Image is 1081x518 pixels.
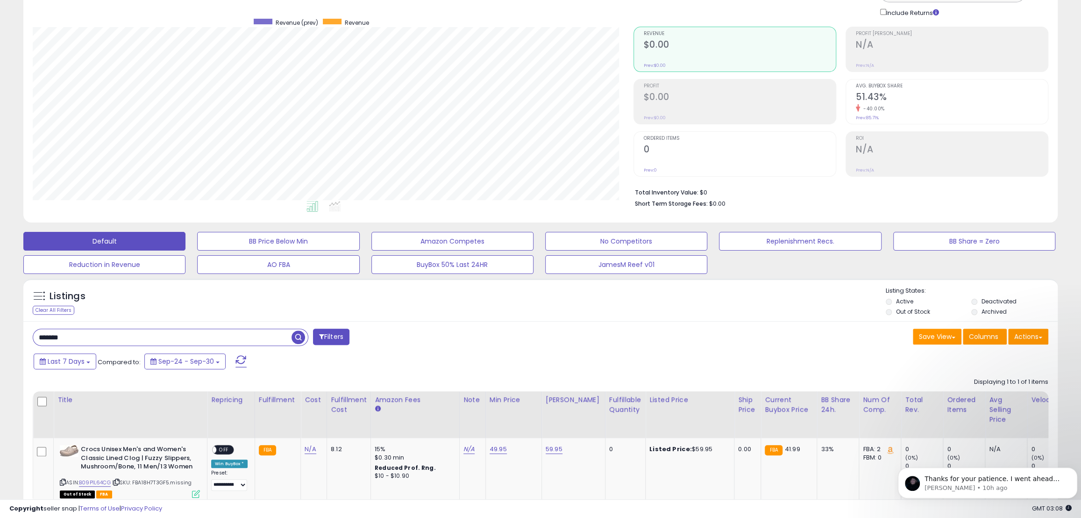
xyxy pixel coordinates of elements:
button: Actions [1008,329,1048,345]
button: Sep-24 - Sep-30 [144,353,226,369]
span: Thanks for your patience. I went ahead and rebooted the store to see if that helps. I’ve also esc... [30,27,171,72]
span: Profit [PERSON_NAME] [856,31,1048,36]
span: Profit [644,84,836,89]
div: [PERSON_NAME] [546,395,601,405]
span: Columns [969,332,998,341]
div: Amazon Fees [375,395,455,405]
div: $59.95 [649,445,727,453]
span: Revenue (prev) [276,19,318,27]
span: OFF [216,446,231,454]
small: Prev: $0.00 [644,115,666,121]
b: Short Term Storage Fees: [635,200,708,208]
div: Include Returns [873,7,950,17]
div: Title [57,395,203,405]
a: 59.95 [546,445,562,454]
b: Reduced Prof. Rng. [375,464,436,472]
button: JamesM Reef v01 [545,255,707,274]
div: N/A [989,445,1020,453]
div: Displaying 1 to 1 of 1 items [974,378,1048,387]
span: FBA [96,490,112,498]
small: FBA [259,445,276,455]
div: Listed Price [649,395,730,405]
span: $0.00 [709,199,725,208]
div: Num of Comp. [863,395,897,415]
a: N/A [463,445,475,454]
span: Avg. Buybox Share [856,84,1048,89]
h2: N/A [856,144,1048,157]
small: FBA [765,445,782,455]
div: Note [463,395,482,405]
small: Prev: $0.00 [644,63,666,68]
button: Amazon Competes [371,232,533,251]
div: Velocity [1031,395,1065,405]
label: Out of Stock [896,308,930,316]
div: $10 - $10.90 [375,472,452,480]
button: No Competitors [545,232,707,251]
a: Privacy Policy [121,504,162,513]
span: All listings that are currently out of stock and unavailable for purchase on Amazon [60,490,95,498]
div: 0 [609,445,638,453]
h2: 0 [644,144,836,157]
small: -40.00% [860,105,885,112]
b: Listed Price: [649,445,692,453]
div: 0 [947,445,985,453]
span: Compared to: [98,358,141,367]
span: Sep-24 - Sep-30 [158,357,214,366]
a: Terms of Use [80,504,120,513]
label: Archived [981,308,1007,316]
a: B09P1L64CG [79,479,111,487]
span: ROI [856,136,1048,141]
div: Avg Selling Price [989,395,1023,424]
h2: N/A [856,39,1048,52]
button: BB Share = Zero [893,232,1055,251]
small: Prev: N/A [856,167,874,173]
div: 8.12 [331,445,363,453]
h2: 51.43% [856,92,1048,104]
small: Prev: 85.71% [856,115,879,121]
li: $0 [635,186,1041,197]
b: Crocs Unisex Men's and Women's Classic Lined Clog | Fuzzy Slippers, Mushroom/Bone, 11 Men/13 Women [81,445,194,474]
div: 0 [1031,445,1069,453]
div: Current Buybox Price [765,395,813,415]
button: BuyBox 50% Last 24HR [371,255,533,274]
div: Fulfillment [259,395,297,405]
span: 41.99 [785,445,800,453]
div: Preset: [211,470,248,491]
div: 33% [821,445,852,453]
div: FBM: 0 [863,453,894,462]
small: Amazon Fees. [375,405,380,413]
span: Revenue [644,31,836,36]
h2: $0.00 [644,39,836,52]
a: N/A [305,445,316,454]
label: Active [896,297,913,305]
div: Cost [305,395,323,405]
span: Ordered Items [644,136,836,141]
small: Prev: N/A [856,63,874,68]
button: Save View [913,329,961,345]
div: Repricing [211,395,251,405]
p: Listing States: [886,287,1058,295]
div: $0.30 min [375,453,452,462]
button: Columns [963,329,1007,345]
div: 0 [905,445,943,453]
div: Ship Price [738,395,757,415]
span: Last 7 Days [48,357,85,366]
div: ASIN: [60,445,200,497]
a: 49.95 [490,445,507,454]
button: Last 7 Days [34,353,96,369]
div: 15% [375,445,452,453]
b: Total Inventory Value: [635,188,698,196]
small: Prev: 0 [644,167,657,173]
div: Fulfillable Quantity [609,395,641,415]
strong: Copyright [9,504,43,513]
div: Clear All Filters [33,306,74,315]
span: | SKU: FBA18H7T3GF5.missing [112,479,192,486]
button: AO FBA [197,255,359,274]
button: Reduction in Revenue [23,255,185,274]
div: Ordered Items [947,395,981,415]
span: Revenue [345,19,369,27]
button: Default [23,232,185,251]
div: FBA: 2 [863,445,894,453]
